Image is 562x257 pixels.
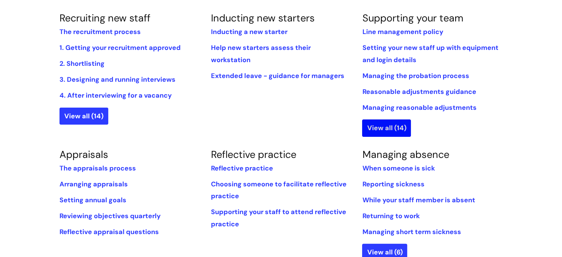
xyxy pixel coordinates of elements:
a: View all (14) [362,119,411,136]
a: 4. After interviewing for a vacancy [59,91,172,100]
a: Extended leave - guidance for managers [211,71,344,80]
a: Returning to work [362,212,419,220]
a: Supporting your staff to attend reflective practice [211,207,346,228]
a: Setting annual goals [59,196,126,204]
a: View all (14) [59,108,108,125]
a: Appraisals [59,148,108,161]
a: The recruitment process [59,27,141,36]
a: When someone is sick [362,164,435,173]
a: Reflective practice [211,164,273,173]
a: Managing short term sickness [362,227,461,236]
a: Reporting sickness [362,180,424,189]
a: Reflective appraisal questions [59,227,159,236]
a: Help new starters assess their workstation [211,43,310,64]
a: Recruiting new staff [59,11,150,24]
a: Inducting a new starter [211,27,287,36]
a: 3. Designing and running interviews [59,75,176,84]
a: Reasonable adjustments guidance [362,87,476,96]
a: Setting your new staff up with equipment and login details [362,43,498,64]
a: Managing reasonable adjustments [362,103,476,112]
a: The appraisals process [59,164,136,173]
a: While‌ ‌your‌ ‌staff‌ ‌member‌ ‌is‌ ‌absent‌ [362,196,475,204]
a: Line management policy [362,27,443,36]
a: Supporting your team [362,11,463,24]
a: 2. Shortlisting [59,59,105,68]
a: Reviewing objectives quarterly [59,212,161,220]
a: Reflective practice [211,148,296,161]
a: Choosing someone to facilitate reflective practice [211,180,346,200]
a: Managing absence [362,148,449,161]
a: 1. Getting your recruitment approved [59,43,181,52]
a: Managing the probation process [362,71,469,80]
a: Arranging appraisals [59,180,128,189]
a: Inducting new starters [211,11,314,24]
